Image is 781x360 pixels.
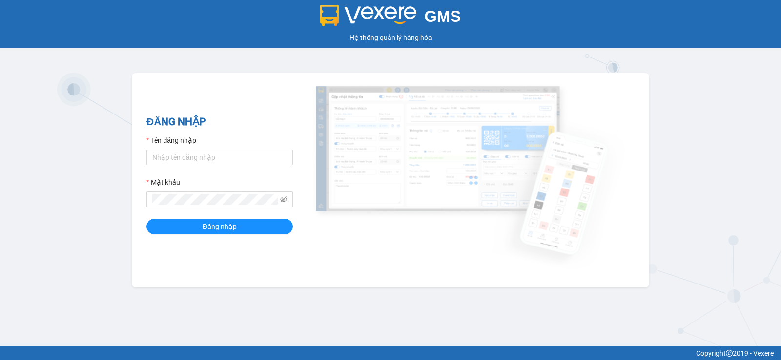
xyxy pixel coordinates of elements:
[424,7,461,25] span: GMS
[2,32,779,43] div: Hệ thống quản lý hàng hóa
[320,15,461,22] a: GMS
[152,194,278,205] input: Mật khẩu
[320,5,417,26] img: logo 2
[146,219,293,234] button: Đăng nhập
[146,177,180,188] label: Mật khẩu
[203,221,237,232] span: Đăng nhập
[726,350,733,357] span: copyright
[146,114,293,130] h2: ĐĂNG NHẬP
[7,348,774,359] div: Copyright 2019 - Vexere
[146,150,293,165] input: Tên đăng nhập
[146,135,196,146] label: Tên đăng nhập
[280,196,287,203] span: eye-invisible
